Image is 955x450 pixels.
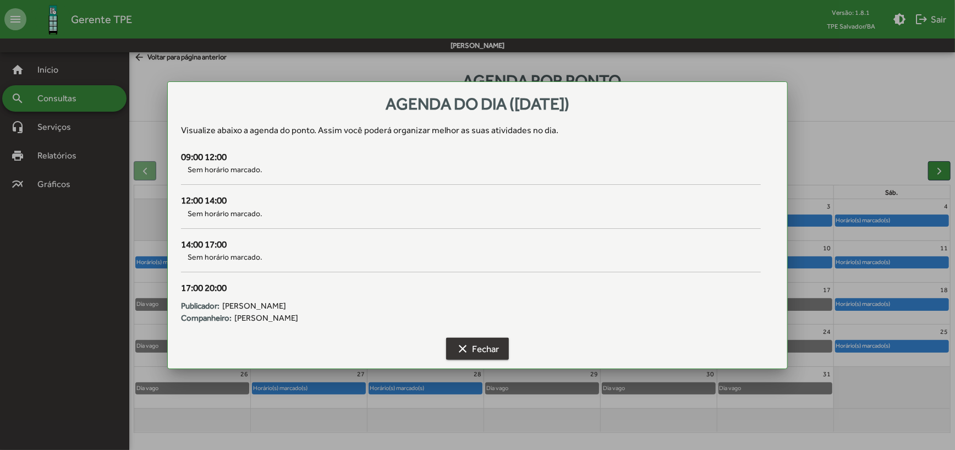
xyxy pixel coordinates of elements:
div: 12:00 14:00 [181,194,761,208]
span: Fechar [456,339,499,359]
span: Agenda do dia ([DATE]) [386,94,569,113]
button: Fechar [446,338,509,360]
span: Sem horário marcado. [181,251,761,263]
div: 09:00 12:00 [181,150,761,164]
div: 14:00 17:00 [181,238,761,252]
div: Visualize abaixo a agenda do ponto . Assim você poderá organizar melhor as suas atividades no dia. [181,124,774,137]
span: Sem horário marcado. [181,164,761,175]
span: [PERSON_NAME] [222,300,286,312]
span: [PERSON_NAME] [234,312,298,325]
strong: Companheiro: [181,312,232,325]
mat-icon: clear [456,342,469,355]
span: Sem horário marcado. [181,208,761,219]
div: 17:00 20:00 [181,281,761,295]
strong: Publicador: [181,300,219,312]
